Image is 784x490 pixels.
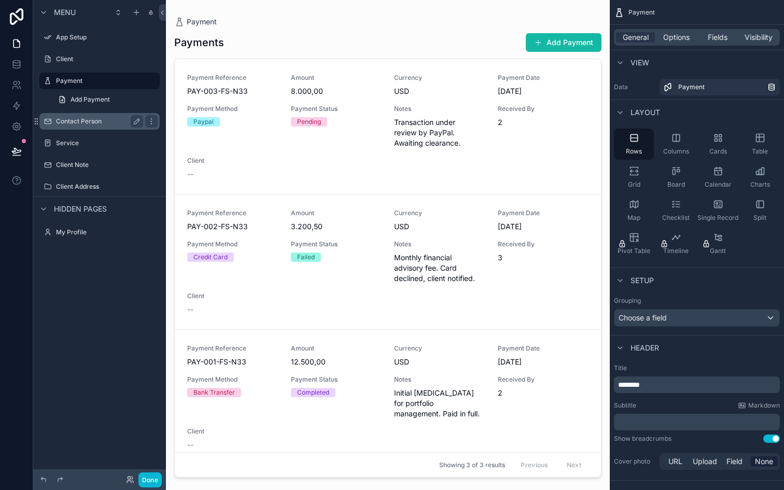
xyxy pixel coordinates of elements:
button: Rows [614,129,654,160]
a: App Setup [39,29,160,46]
span: Payment [678,83,705,91]
span: Options [663,32,690,43]
span: Table [752,147,768,156]
button: Map [614,195,654,226]
a: Client [39,51,160,67]
span: View [631,58,649,68]
span: Showing 3 of 3 results [439,461,505,469]
label: Client Note [56,161,158,169]
span: Grid [628,180,640,189]
span: Setup [631,275,654,286]
span: Field [726,456,743,467]
span: Menu [54,7,76,18]
label: Subtitle [614,401,636,410]
a: Client Note [39,157,160,173]
button: Checklist [656,195,696,226]
span: General [623,32,649,43]
a: Markdown [738,401,780,410]
span: Hidden pages [54,204,107,214]
span: Single Record [697,214,738,222]
button: Calendar [698,162,738,193]
span: Checklist [662,214,690,222]
button: Grid [614,162,654,193]
button: Choose a field [614,309,780,327]
button: Split [740,195,780,226]
label: Title [614,364,780,372]
span: URL [668,456,682,467]
span: Header [631,343,659,353]
div: Show breadcrumbs [614,435,671,443]
span: Split [753,214,766,222]
label: Data [614,83,655,91]
span: Rows [626,147,642,156]
label: Payment [56,77,153,85]
label: My Profile [56,228,158,236]
span: Markdown [748,401,780,410]
a: Contact Person [39,113,160,130]
label: Client [56,55,158,63]
button: Table [740,129,780,160]
a: Service [39,135,160,151]
span: Columns [663,147,689,156]
label: Cover photo [614,457,655,466]
div: scrollable content [614,414,780,430]
a: Client Address [39,178,160,195]
span: Charts [750,180,770,189]
button: Timeline [656,228,696,259]
label: Grouping [614,297,641,305]
span: Fields [708,32,727,43]
span: None [755,456,773,467]
a: Payment [39,73,160,89]
label: Contact Person [56,117,139,125]
button: Cards [698,129,738,160]
span: Visibility [745,32,773,43]
div: scrollable content [614,376,780,393]
button: Single Record [698,195,738,226]
span: Map [627,214,640,222]
a: Add Payment [52,91,160,108]
a: Payment [660,79,780,95]
span: Cards [709,147,727,156]
span: Add Payment [71,95,110,104]
span: Upload [693,456,717,467]
span: Timeline [663,247,689,255]
span: Layout [631,107,660,118]
button: Gantt [698,228,738,259]
span: Payment [628,8,655,17]
label: Service [56,139,158,147]
span: Choose a field [619,313,667,322]
button: Columns [656,129,696,160]
button: Done [138,472,162,487]
span: Gantt [710,247,726,255]
label: App Setup [56,33,158,41]
button: Board [656,162,696,193]
span: Board [667,180,685,189]
button: Charts [740,162,780,193]
a: My Profile [39,224,160,241]
label: Client Address [56,183,158,191]
span: Pivot Table [618,247,650,255]
button: Pivot Table [614,228,654,259]
span: Calendar [705,180,732,189]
